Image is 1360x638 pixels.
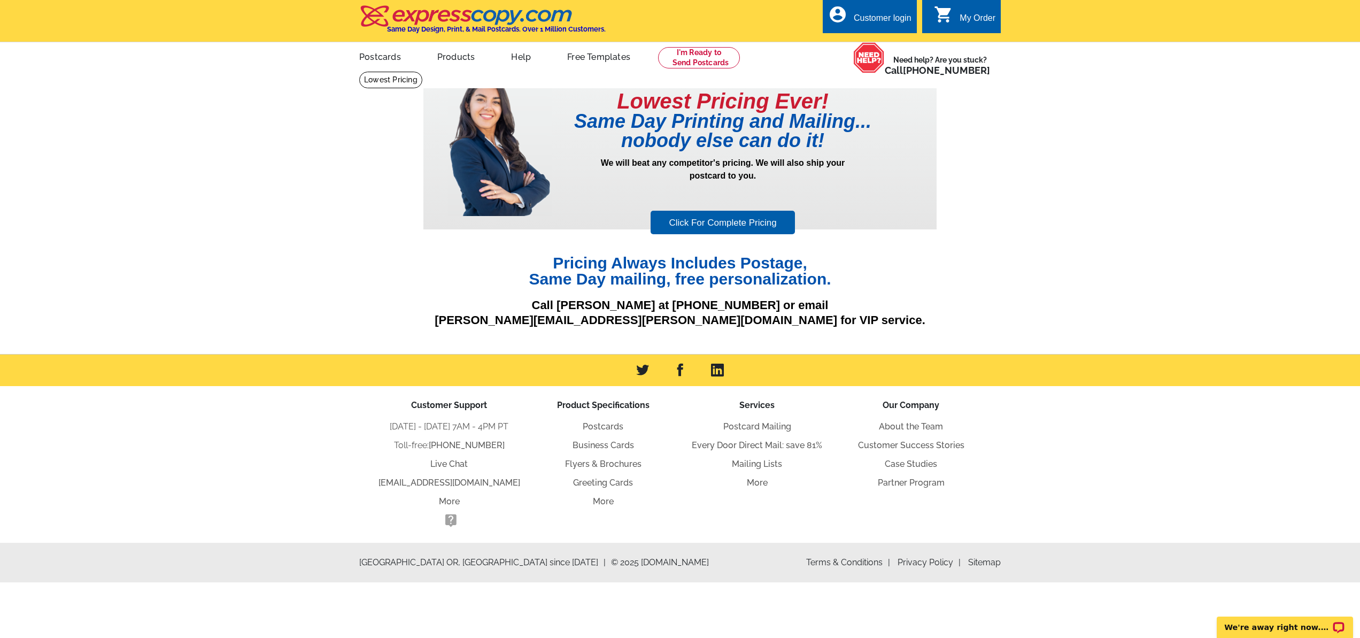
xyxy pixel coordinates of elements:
a: account_circle Customer login [828,12,911,25]
a: Customer Success Stories [858,440,964,450]
a: Partner Program [878,478,945,488]
img: help [853,42,885,73]
li: [DATE] - [DATE] 7AM - 4PM PT [372,420,526,433]
a: Mailing Lists [732,459,782,469]
span: Our Company [883,400,939,410]
p: Call [PERSON_NAME] at [PHONE_NUMBER] or email [PERSON_NAME][EMAIL_ADDRESS][PERSON_NAME][DOMAIN_NA... [423,298,937,328]
a: Products [420,43,492,68]
span: Services [739,400,775,410]
span: [GEOGRAPHIC_DATA] OR, [GEOGRAPHIC_DATA] since [DATE] [359,556,606,569]
a: Every Door Direct Mail: save 81% [692,440,822,450]
iframe: LiveChat chat widget [1210,604,1360,638]
a: Terms & Conditions [806,557,890,567]
a: Postcards [342,43,418,68]
a: More [747,478,768,488]
p: We will beat any competitor's pricing. We will also ship your postcard to you. [552,157,894,209]
a: More [593,496,614,506]
span: Call [885,65,990,76]
a: More [439,496,460,506]
a: Business Cards [573,440,634,450]
h4: Same Day Design, Print, & Mail Postcards. Over 1 Million Customers. [387,25,606,33]
h1: Same Day Printing and Mailing... nobody else can do it! [552,112,894,150]
div: My Order [960,13,995,28]
span: Product Specifications [557,400,650,410]
a: Help [494,43,548,68]
a: [PHONE_NUMBER] [429,440,505,450]
a: Greeting Cards [573,478,633,488]
i: shopping_cart [934,5,953,24]
span: Customer Support [411,400,487,410]
h1: Pricing Always Includes Postage, Same Day mailing, free personalization. [423,255,937,287]
a: Postcard Mailing [723,421,791,432]
a: About the Team [879,421,943,432]
a: shopping_cart My Order [934,12,995,25]
a: Live Chat [430,459,468,469]
div: Customer login [854,13,911,28]
img: prepricing-girl.png [448,71,552,216]
li: Toll-free: [372,439,526,452]
i: account_circle [828,5,847,24]
a: Sitemap [968,557,1001,567]
span: © 2025 [DOMAIN_NAME] [611,556,709,569]
a: Same Day Design, Print, & Mail Postcards. Over 1 Million Customers. [359,13,606,33]
a: [PHONE_NUMBER] [903,65,990,76]
a: Free Templates [550,43,647,68]
a: Postcards [583,421,623,432]
a: Privacy Policy [898,557,961,567]
a: Flyers & Brochures [565,459,642,469]
span: Need help? Are you stuck? [885,55,995,76]
a: [EMAIL_ADDRESS][DOMAIN_NAME] [378,478,520,488]
a: Case Studies [885,459,937,469]
h1: Lowest Pricing Ever! [552,90,894,112]
a: Click For Complete Pricing [651,211,794,235]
